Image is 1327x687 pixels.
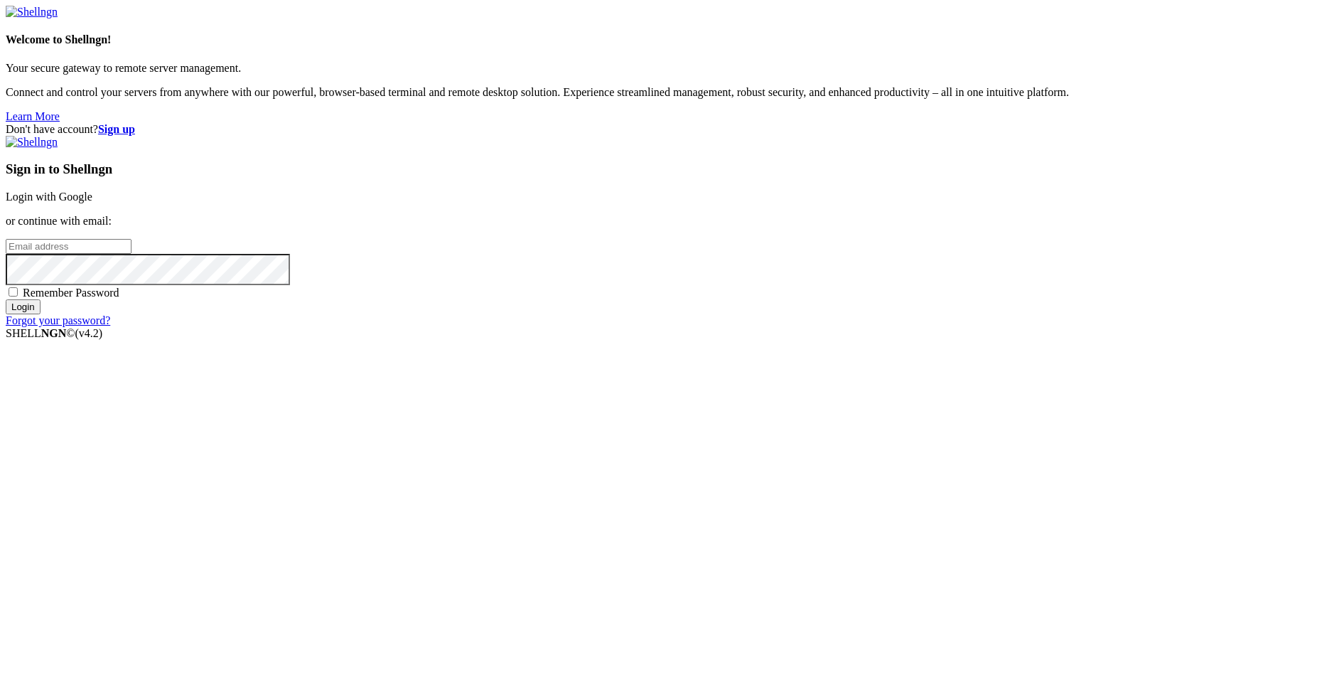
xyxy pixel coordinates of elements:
a: Sign up [98,123,135,135]
h4: Welcome to Shellngn! [6,33,1321,46]
h3: Sign in to Shellngn [6,161,1321,177]
div: Don't have account? [6,123,1321,136]
span: 4.2.0 [75,327,103,339]
input: Login [6,299,41,314]
b: NGN [41,327,67,339]
a: Login with Google [6,191,92,203]
p: Connect and control your servers from anywhere with our powerful, browser-based terminal and remo... [6,86,1321,99]
input: Remember Password [9,287,18,297]
img: Shellngn [6,136,58,149]
a: Forgot your password? [6,314,110,326]
p: Your secure gateway to remote server management. [6,62,1321,75]
img: Shellngn [6,6,58,18]
span: Remember Password [23,287,119,299]
a: Learn More [6,110,60,122]
input: Email address [6,239,131,254]
span: SHELL © [6,327,102,339]
p: or continue with email: [6,215,1321,228]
